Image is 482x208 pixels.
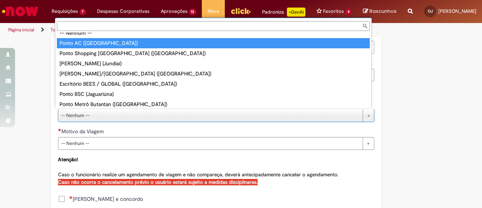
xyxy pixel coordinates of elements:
div: -- Nenhum -- [57,28,370,38]
div: Ponto Metrô Butantan ([GEOGRAPHIC_DATA]) [57,99,370,109]
div: Ponto AC ([GEOGRAPHIC_DATA]) [57,38,370,48]
div: [PERSON_NAME]/[GEOGRAPHIC_DATA] ([GEOGRAPHIC_DATA]) [57,69,370,79]
div: Ponto Shopping [GEOGRAPHIC_DATA] ([GEOGRAPHIC_DATA]) [57,48,370,59]
ul: ROTA (Pontos) [55,32,371,108]
div: Escritório BEES / GLOBAL ([GEOGRAPHIC_DATA]) [57,79,370,89]
div: Ponto BSC (Jaguariúna) [57,89,370,99]
div: [PERSON_NAME] (Jundiaí) [57,59,370,69]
